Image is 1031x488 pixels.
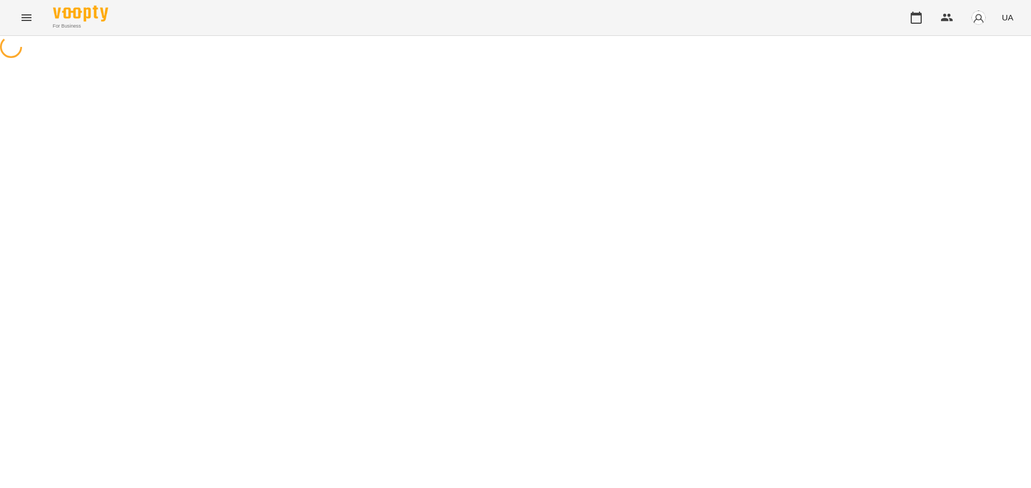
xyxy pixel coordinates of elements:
[53,23,108,30] span: For Business
[53,6,108,22] img: Voopty Logo
[997,7,1018,28] button: UA
[13,4,40,31] button: Menu
[1002,12,1013,23] span: UA
[971,10,986,25] img: avatar_s.png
